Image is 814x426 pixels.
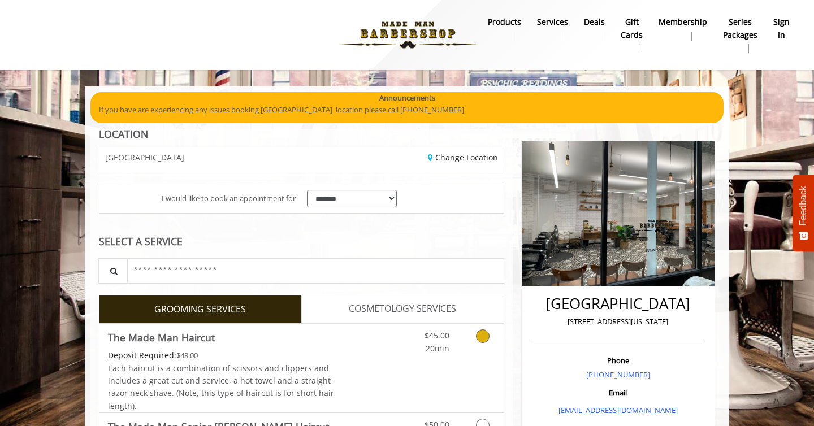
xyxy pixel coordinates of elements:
a: ServicesServices [529,14,576,44]
a: Series packagesSeries packages [715,14,765,56]
div: $48.00 [108,349,335,362]
span: GROOMING SERVICES [154,302,246,317]
a: DealsDeals [576,14,613,44]
a: Productsproducts [480,14,529,44]
span: Each haircut is a combination of scissors and clippers and includes a great cut and service, a ho... [108,363,334,411]
span: 20min [426,343,449,354]
b: gift cards [621,16,643,41]
b: Membership [659,16,707,28]
p: [STREET_ADDRESS][US_STATE] [534,316,702,328]
b: LOCATION [99,127,148,141]
a: sign insign in [765,14,798,44]
b: sign in [773,16,790,41]
b: Services [537,16,568,28]
h2: [GEOGRAPHIC_DATA] [534,295,702,312]
a: [EMAIL_ADDRESS][DOMAIN_NAME] [558,405,678,415]
div: SELECT A SERVICE [99,236,504,247]
h3: Email [534,389,702,397]
span: I would like to book an appointment for [162,193,296,205]
span: This service needs some Advance to be paid before we block your appointment [108,350,176,360]
button: Feedback - Show survey [793,175,814,251]
img: Made Man Barbershop logo [330,4,486,66]
b: The Made Man Haircut [108,329,215,345]
span: Feedback [798,186,808,225]
b: Announcements [379,92,435,104]
p: If you have are experiencing any issues booking [GEOGRAPHIC_DATA] location please call [PHONE_NUM... [99,104,715,116]
b: Series packages [723,16,757,41]
span: [GEOGRAPHIC_DATA] [105,153,184,162]
span: COSMETOLOGY SERVICES [349,302,456,316]
span: $45.00 [425,330,449,341]
b: Deals [584,16,605,28]
a: Gift cardsgift cards [613,14,651,56]
a: Change Location [428,152,498,163]
a: [PHONE_NUMBER] [586,370,650,380]
h3: Phone [534,357,702,364]
button: Service Search [98,258,128,284]
a: MembershipMembership [651,14,715,44]
b: products [488,16,521,28]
